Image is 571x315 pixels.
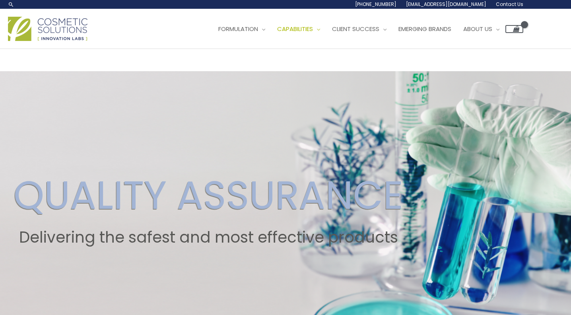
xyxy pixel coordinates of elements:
[406,1,486,8] span: [EMAIL_ADDRESS][DOMAIN_NAME]
[332,25,379,33] span: Client Success
[271,17,326,41] a: Capabilities
[212,17,271,41] a: Formulation
[355,1,396,8] span: [PHONE_NUMBER]
[457,17,505,41] a: About Us
[392,17,457,41] a: Emerging Brands
[496,1,523,8] span: Contact Us
[14,172,403,219] h2: QUALITY ASSURANCE
[206,17,523,41] nav: Site Navigation
[326,17,392,41] a: Client Success
[505,25,523,33] a: View Shopping Cart, empty
[463,25,492,33] span: About Us
[8,1,14,8] a: Search icon link
[218,25,258,33] span: Formulation
[277,25,313,33] span: Capabilities
[14,228,403,247] h2: Delivering the safest and most effective products
[398,25,451,33] span: Emerging Brands
[8,17,87,41] img: Cosmetic Solutions Logo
